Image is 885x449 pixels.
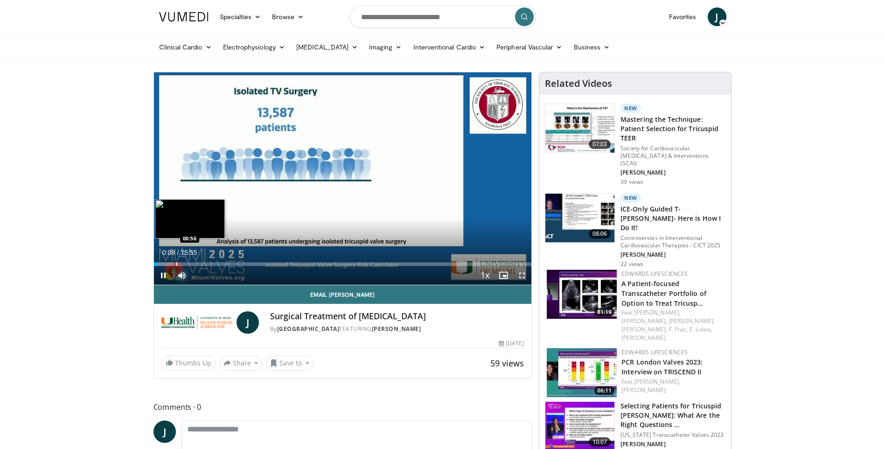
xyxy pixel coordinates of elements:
[547,348,617,397] img: f258d51d-6721-4067-b638-4d2bcb6bde4c.150x105_q85_crop-smart_upscale.jpg
[154,262,532,266] div: Progress Bar
[621,386,666,394] a: [PERSON_NAME]
[620,204,725,232] h3: ICE-Only Guided T-[PERSON_NAME]- Here is How I Do It!
[547,270,617,319] img: 89c99c6b-51af-422b-9e16-584247a1f9e1.150x105_q85_crop-smart_upscale.jpg
[153,421,176,443] a: J
[219,356,263,371] button: Share
[669,317,715,325] a: [PERSON_NAME],
[621,270,688,278] a: Edwards Lifesciences
[620,251,725,259] p: [PERSON_NAME]
[708,7,726,26] a: J
[155,199,225,239] img: image.jpeg
[620,260,643,268] p: 22 views
[621,279,706,308] a: A Patient-focused Transcatheter Portfolio of Option to Treat Tricusp…
[589,140,611,149] span: 07:03
[620,193,641,203] p: New
[621,317,667,325] a: [PERSON_NAME],
[620,441,725,448] p: [PERSON_NAME]
[491,38,568,56] a: Peripheral Vascular
[217,38,291,56] a: Electrophysiology
[545,193,725,268] a: 08:06 New ICE-Only Guided T-[PERSON_NAME]- Here is How I Do It! Controversies in Interventional C...
[568,38,616,56] a: Business
[214,7,267,26] a: Specialties
[154,266,173,285] button: Pause
[177,249,179,256] span: /
[154,285,532,304] a: Email [PERSON_NAME]
[620,401,725,429] h3: Selecting Patients for Tricuspid [PERSON_NAME]: What Are the Right Questions …
[620,234,725,249] p: Controversies in Interventional Cardiovascular Therapies - CICT 2025
[589,437,611,447] span: 10:07
[153,401,532,413] span: Comments 0
[545,104,725,186] a: 07:03 New Mastering the Technique: Patient Selection for Tricuspid TEER Society for Cardiovascula...
[547,270,617,319] a: 81:19
[621,325,667,333] a: [PERSON_NAME],
[620,104,641,113] p: New
[408,38,491,56] a: Interventional Cardio
[634,378,680,386] a: [PERSON_NAME],
[277,325,340,333] a: [GEOGRAPHIC_DATA]
[620,169,725,176] p: [PERSON_NAME]
[291,38,363,56] a: [MEDICAL_DATA]
[266,7,309,26] a: Browse
[589,229,611,239] span: 08:06
[634,309,680,316] a: [PERSON_NAME],
[499,339,524,348] div: [DATE]
[594,308,614,316] span: 81:19
[494,266,513,285] button: Enable picture-in-picture mode
[162,249,175,256] span: 0:08
[349,6,536,28] input: Search topics, interventions
[547,348,617,397] a: 06:11
[621,348,688,356] a: Edwards Lifesciences
[513,266,531,285] button: Fullscreen
[490,358,524,369] span: 59 views
[620,431,725,439] p: [US_STATE] Transcatheter Valves 2023
[620,145,725,167] p: Society for Cardiovascular [MEDICAL_DATA] & Interventions (SCAI)
[621,309,724,342] div: Feat.
[161,311,233,334] img: University of Miami
[545,194,614,242] img: e427e63d-a34d-416a-842f-984c934844ab.150x105_q85_crop-smart_upscale.jpg
[620,178,643,186] p: 39 views
[621,378,724,394] div: Feat.
[237,311,259,334] a: J
[621,334,666,342] a: [PERSON_NAME]
[154,72,532,285] video-js: Video Player
[181,249,197,256] span: 15:55
[270,311,524,322] h4: Surgical Treatment of [MEDICAL_DATA]
[372,325,421,333] a: [PERSON_NAME]
[266,356,314,371] button: Save to
[594,386,614,395] span: 06:11
[475,266,494,285] button: Playback Rate
[159,12,209,21] img: VuMedi Logo
[161,356,216,370] a: Thumbs Up
[545,104,614,153] img: 47e2ecf0-ee3f-4e66-94ec-36b848c19fd4.150x105_q85_crop-smart_upscale.jpg
[545,78,612,89] h4: Related Videos
[669,325,688,333] a: F. Praz,
[663,7,702,26] a: Favorites
[690,325,713,333] a: E. Lubos,
[620,115,725,143] h3: Mastering the Technique: Patient Selection for Tricuspid TEER
[270,325,524,333] div: By FEATURING
[173,266,191,285] button: Mute
[363,38,408,56] a: Imaging
[621,358,703,376] a: PCR London Valves 2023: Interview on TRISCEND II
[153,38,217,56] a: Clinical Cardio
